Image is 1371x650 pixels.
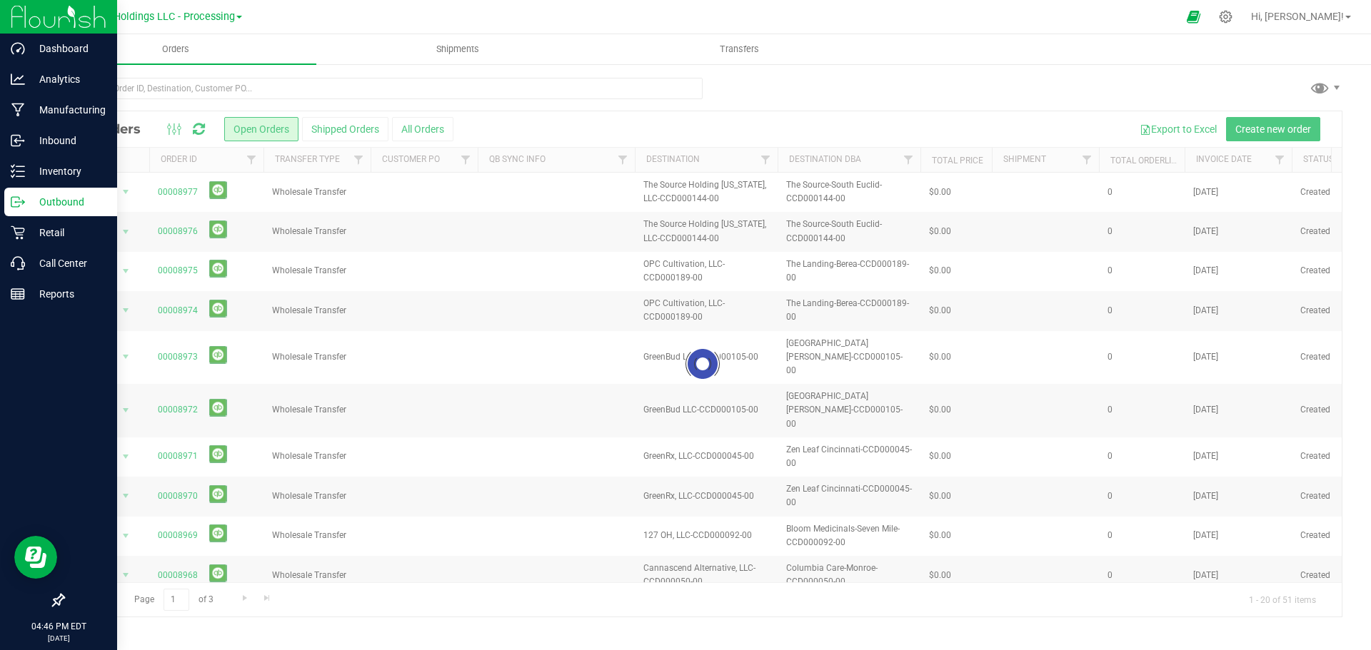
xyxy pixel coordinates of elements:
inline-svg: Analytics [11,72,25,86]
p: Inbound [25,132,111,149]
inline-svg: Reports [11,287,25,301]
span: Hi, [PERSON_NAME]! [1251,11,1344,22]
inline-svg: Retail [11,225,25,240]
p: Dashboard [25,40,111,57]
inline-svg: Outbound [11,195,25,209]
iframe: Resource center [14,536,57,579]
span: Open Ecommerce Menu [1177,3,1210,31]
a: Transfers [598,34,880,64]
span: Shipments [417,43,498,56]
inline-svg: Call Center [11,256,25,270]
div: Manage settings [1217,10,1235,24]
p: Analytics [25,71,111,88]
p: Outbound [25,193,111,210]
span: Orders [143,43,209,56]
inline-svg: Inbound [11,133,25,148]
p: Reports [25,285,111,303]
p: [DATE] [6,633,111,644]
p: Retail [25,224,111,241]
input: Search Order ID, Destination, Customer PO... [63,78,703,99]
p: Call Center [25,255,111,272]
inline-svg: Inventory [11,164,25,178]
p: Manufacturing [25,101,111,118]
p: Inventory [25,163,111,180]
inline-svg: Manufacturing [11,103,25,117]
p: 04:46 PM EDT [6,620,111,633]
span: Transfers [700,43,778,56]
inline-svg: Dashboard [11,41,25,56]
a: Shipments [316,34,598,64]
span: Riviera Creek Holdings LLC - Processing [49,11,235,23]
a: Orders [34,34,316,64]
